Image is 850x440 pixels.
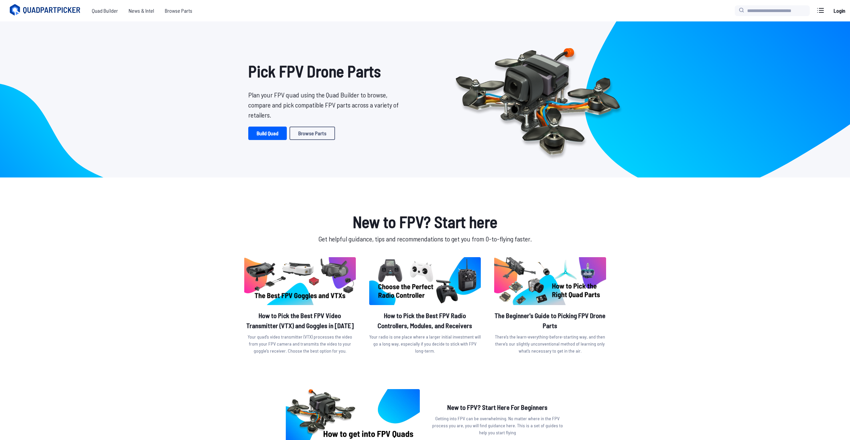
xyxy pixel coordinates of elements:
h1: New to FPV? Start here [243,210,607,234]
a: News & Intel [123,4,159,17]
h2: How to Pick the Best FPV Radio Controllers, Modules, and Receivers [369,310,481,331]
h2: New to FPV? Start Here For Beginners [431,402,565,412]
p: Get helpful guidance, tips and recommendations to get you from 0-to-flying faster. [243,234,607,244]
img: image of post [244,257,356,305]
a: image of postThe Beginner's Guide to Picking FPV Drone PartsThere’s the learn-everything-before-s... [494,257,606,357]
p: There’s the learn-everything-before-starting way, and then there’s our slightly unconventional me... [494,333,606,354]
h2: The Beginner's Guide to Picking FPV Drone Parts [494,310,606,331]
h1: Pick FPV Drone Parts [248,59,404,83]
img: Quadcopter [441,32,634,166]
p: Your quad’s video transmitter (VTX) processes the video from your FPV camera and transmits the vi... [244,333,356,354]
img: image of post [494,257,606,305]
a: image of postHow to Pick the Best FPV Video Transmitter (VTX) and Goggles in [DATE]Your quad’s vi... [244,257,356,357]
p: Getting into FPV can be overwhelming. No matter where in the FPV process you are, you will find g... [431,415,565,436]
a: Browse Parts [159,4,198,17]
a: image of postHow to Pick the Best FPV Radio Controllers, Modules, and ReceiversYour radio is one ... [369,257,481,357]
h2: How to Pick the Best FPV Video Transmitter (VTX) and Goggles in [DATE] [244,310,356,331]
img: image of post [369,257,481,305]
p: Plan your FPV quad using the Quad Builder to browse, compare and pick compatible FPV parts across... [248,90,404,120]
p: Your radio is one place where a larger initial investment will go a long way, especially if you d... [369,333,481,354]
a: Browse Parts [289,127,335,140]
a: Login [831,4,847,17]
a: Build Quad [248,127,287,140]
a: Quad Builder [86,4,123,17]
